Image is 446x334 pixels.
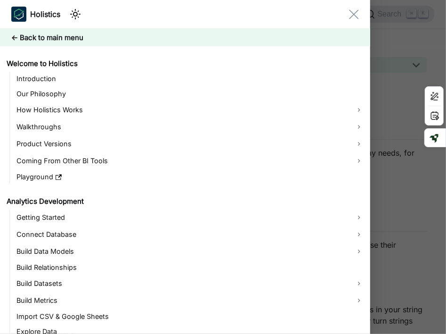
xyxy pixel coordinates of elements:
[4,195,366,208] a: Analytics Development
[14,210,366,225] a: Getting Started
[14,310,366,323] a: Import CSV & Google Sheets
[14,102,366,117] a: How Holistics Works
[14,261,366,274] a: Build Relationships
[14,170,366,184] a: Playground
[14,244,366,259] a: Build Data Models
[14,119,366,134] a: Walkthroughs
[14,293,366,308] a: Build Metrics
[349,9,359,19] button: Close navigation bar
[14,87,366,100] a: Our Philosophy
[14,136,366,151] a: Product Versions
[4,57,366,70] a: Welcome to Holistics
[14,276,366,291] a: Build Datasets
[68,7,83,22] button: Switch between dark and light mode (currently light mode)
[30,8,60,20] b: Holistics
[14,153,366,168] a: Coming From Other BI Tools
[11,7,60,22] a: HolisticsHolistics
[14,227,366,242] a: Connect Database
[11,7,26,22] img: Holistics
[14,72,366,85] a: Introduction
